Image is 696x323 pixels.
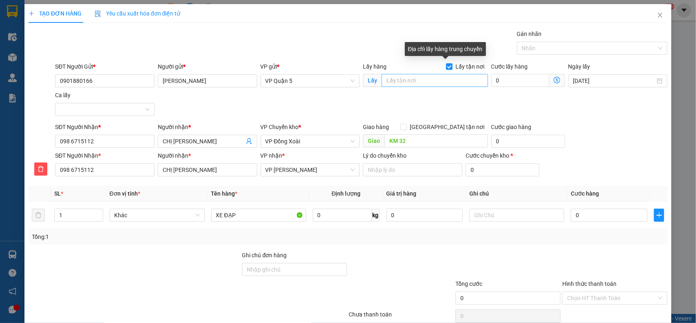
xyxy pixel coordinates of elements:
button: delete [32,209,45,222]
span: Gửi: [7,8,20,16]
label: Ca lấy [55,92,71,98]
input: Lý do chuyển kho [363,163,462,176]
span: SL [54,190,61,197]
span: VP Quận 5 [265,75,355,87]
div: Người nhận [158,151,257,160]
span: dollar-circle [554,77,560,83]
th: Ghi chú [466,186,568,202]
span: Lấy [363,74,382,87]
span: VP nhận [261,152,283,159]
span: Giao [363,134,384,147]
div: Địa chỉ lấy hàng trung chuyển [405,42,486,56]
span: Lấy hàng [363,63,387,70]
span: [GEOGRAPHIC_DATA] tận nơi [407,123,488,131]
button: plus [654,209,664,222]
span: VP Đức Liễu [265,164,355,176]
span: close [657,12,663,18]
span: TẠO ĐƠN HÀNG [29,10,82,17]
img: icon [95,11,101,17]
div: Người gửi [158,62,257,71]
span: CC : [62,55,74,63]
label: Cước lấy hàng [491,63,528,70]
span: Cước hàng [571,190,599,197]
span: Yêu cầu xuất hóa đơn điện tử [95,10,181,17]
button: delete [34,163,47,176]
label: Ghi chú đơn hàng [242,252,287,258]
span: plus [654,212,664,218]
input: SĐT người nhận [55,163,155,176]
input: Cước lấy hàng [491,74,549,87]
label: Cước giao hàng [491,124,532,130]
label: Hình thức thanh toán [562,281,616,287]
span: VP Chuyển kho [261,124,299,130]
label: Ngày lấy [568,63,590,70]
input: Tên người nhận [158,163,257,176]
span: user-add [246,138,252,145]
input: Lấy tận nơi [382,74,488,87]
span: VP Đồng Xoài [265,135,355,147]
input: Ngày lấy [573,76,656,85]
span: Khác [115,209,200,221]
div: VP Quận 5 [7,7,58,27]
div: SĐT Người Nhận [55,151,155,160]
input: Cước giao hàng [491,135,565,148]
div: 30.000 [62,53,120,64]
div: PHÚC [7,27,58,36]
span: Đơn vị tính [110,190,140,197]
span: Giao hàng [363,124,389,130]
button: Close [649,4,672,27]
div: VP gửi [261,62,360,71]
span: plus [29,11,34,16]
div: SĐT Người Nhận [55,123,155,131]
input: Dọc đường [384,134,488,147]
span: kg [372,209,380,222]
div: VP Đắk Nhau [64,7,119,27]
span: Giá trị hàng [387,190,417,197]
label: Gán nhãn [517,31,542,37]
span: delete [35,166,47,172]
span: Định lượng [332,190,361,197]
span: Nhận: [64,8,83,16]
div: Cước chuyển kho [466,151,539,160]
input: Ghi chú đơn hàng [242,263,347,276]
div: Tổng: 1 [32,232,269,241]
span: Tổng cước [455,281,482,287]
input: VD: Bàn, Ghế [211,209,306,222]
div: PHI [64,27,119,36]
div: Người nhận [158,123,257,131]
input: Ghi Chú [469,209,564,222]
label: Lý do chuyển kho [363,152,407,159]
span: Lấy tận nơi [453,62,488,71]
div: SĐT Người Gửi [55,62,155,71]
input: 0 [387,209,463,222]
span: Tên hàng [211,190,238,197]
